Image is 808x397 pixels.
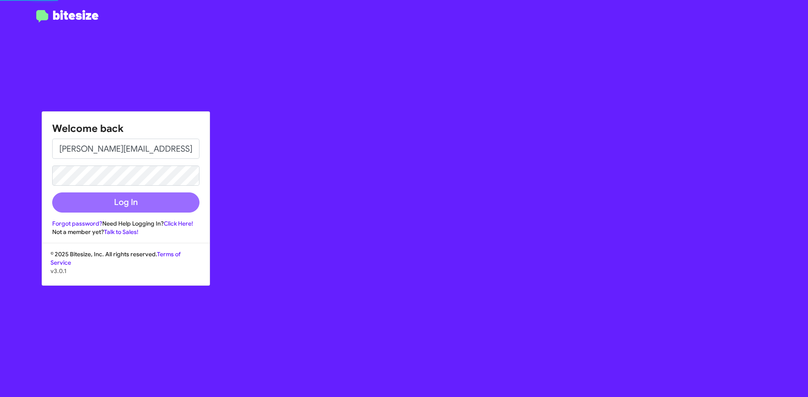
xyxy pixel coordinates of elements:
div: © 2025 Bitesize, Inc. All rights reserved. [42,250,210,285]
input: Email address [52,139,199,159]
div: Not a member yet? [52,228,199,236]
a: Click Here! [164,220,193,227]
a: Talk to Sales! [104,228,138,236]
button: Log In [52,192,199,213]
p: v3.0.1 [50,267,201,275]
a: Forgot password? [52,220,102,227]
h1: Welcome back [52,122,199,135]
div: Need Help Logging In? [52,219,199,228]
